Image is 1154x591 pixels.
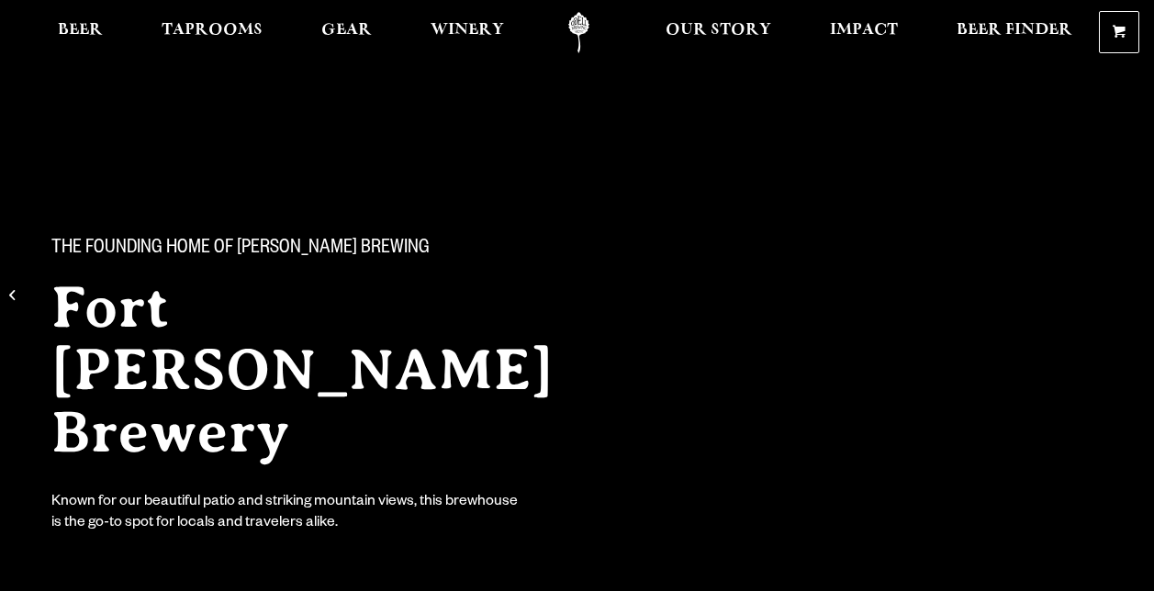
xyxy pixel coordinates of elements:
[51,238,430,262] span: The Founding Home of [PERSON_NAME] Brewing
[654,12,783,53] a: Our Story
[945,12,1084,53] a: Beer Finder
[830,23,898,38] span: Impact
[818,12,910,53] a: Impact
[321,23,372,38] span: Gear
[309,12,384,53] a: Gear
[431,23,504,38] span: Winery
[419,12,516,53] a: Winery
[51,493,521,535] div: Known for our beautiful patio and striking mountain views, this brewhouse is the go-to spot for l...
[150,12,274,53] a: Taprooms
[162,23,263,38] span: Taprooms
[957,23,1072,38] span: Beer Finder
[544,12,613,53] a: Odell Home
[666,23,771,38] span: Our Story
[46,12,115,53] a: Beer
[51,276,624,463] h2: Fort [PERSON_NAME] Brewery
[58,23,103,38] span: Beer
